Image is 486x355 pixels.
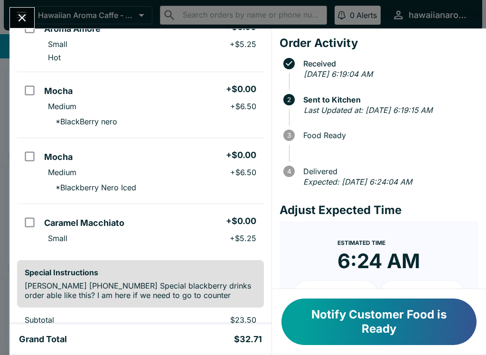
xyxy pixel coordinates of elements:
time: 6:24 AM [337,249,420,273]
em: [DATE] 6:19:04 AM [304,69,373,79]
span: Received [299,59,478,68]
h4: Adjust Expected Time [280,203,478,217]
p: Medium [48,168,76,177]
h5: + $0.00 [226,215,256,227]
p: + $5.25 [230,39,256,49]
p: Hot [48,53,61,62]
button: + 10 [295,281,377,305]
text: 4 [287,168,291,175]
h5: Aroma Amore [44,23,101,35]
p: + $5.25 [230,234,256,243]
h5: + $0.00 [226,84,256,95]
em: Expected: [DATE] 6:24:04 AM [303,177,412,187]
h5: Caramel Macchiato [44,217,124,229]
span: Estimated Time [337,239,385,246]
p: [PERSON_NAME] [PHONE_NUMBER] Special blackberry drinks order able like this? I am here if we need... [25,281,256,300]
text: 2 [287,96,291,103]
h5: + $0.00 [226,149,256,161]
p: $23.50 [163,315,256,325]
h5: $32.71 [234,334,262,345]
p: Small [48,234,67,243]
p: Small [48,39,67,49]
p: + $6.50 [230,102,256,111]
h5: Mocha [44,151,73,163]
button: + 20 [381,281,463,305]
span: Sent to Kitchen [299,95,478,104]
h6: Special Instructions [25,268,256,277]
p: + $6.50 [230,168,256,177]
button: Close [10,8,34,28]
h4: Order Activity [280,36,478,50]
span: Delivered [299,167,478,176]
span: Food Ready [299,131,478,140]
button: Notify Customer Food is Ready [281,299,477,345]
p: * Blackberry Nero Iced [48,183,136,192]
em: Last Updated at: [DATE] 6:19:15 AM [304,105,432,115]
p: Medium [48,102,76,111]
text: 3 [287,131,291,139]
h5: Mocha [44,85,73,97]
p: * BlackBerry nero [48,117,117,126]
p: Subtotal [25,315,148,325]
h5: Grand Total [19,334,67,345]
